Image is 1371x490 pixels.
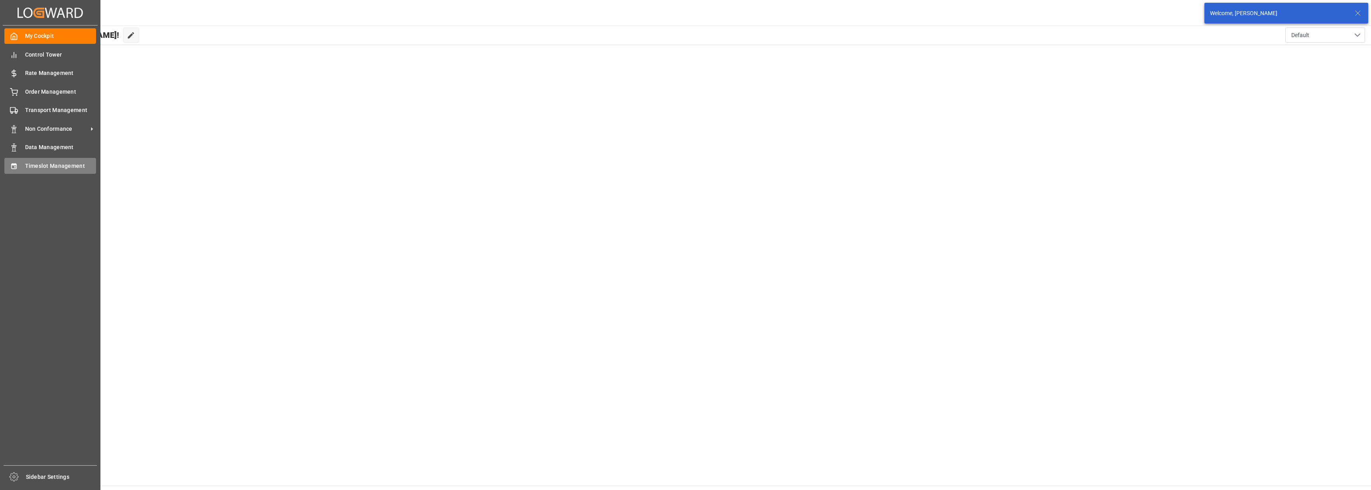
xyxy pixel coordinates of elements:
[33,28,119,43] span: Hello [PERSON_NAME]!
[1291,31,1309,39] span: Default
[4,140,96,155] a: Data Management
[26,473,97,481] span: Sidebar Settings
[25,125,88,133] span: Non Conformance
[1285,28,1365,43] button: open menu
[25,143,96,152] span: Data Management
[4,65,96,81] a: Rate Management
[25,88,96,96] span: Order Management
[4,102,96,118] a: Transport Management
[25,69,96,77] span: Rate Management
[4,28,96,44] a: My Cockpit
[25,106,96,114] span: Transport Management
[25,51,96,59] span: Control Tower
[25,162,96,170] span: Timeslot Management
[4,84,96,99] a: Order Management
[1210,9,1347,18] div: Welcome, [PERSON_NAME]
[25,32,96,40] span: My Cockpit
[4,47,96,62] a: Control Tower
[4,158,96,173] a: Timeslot Management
